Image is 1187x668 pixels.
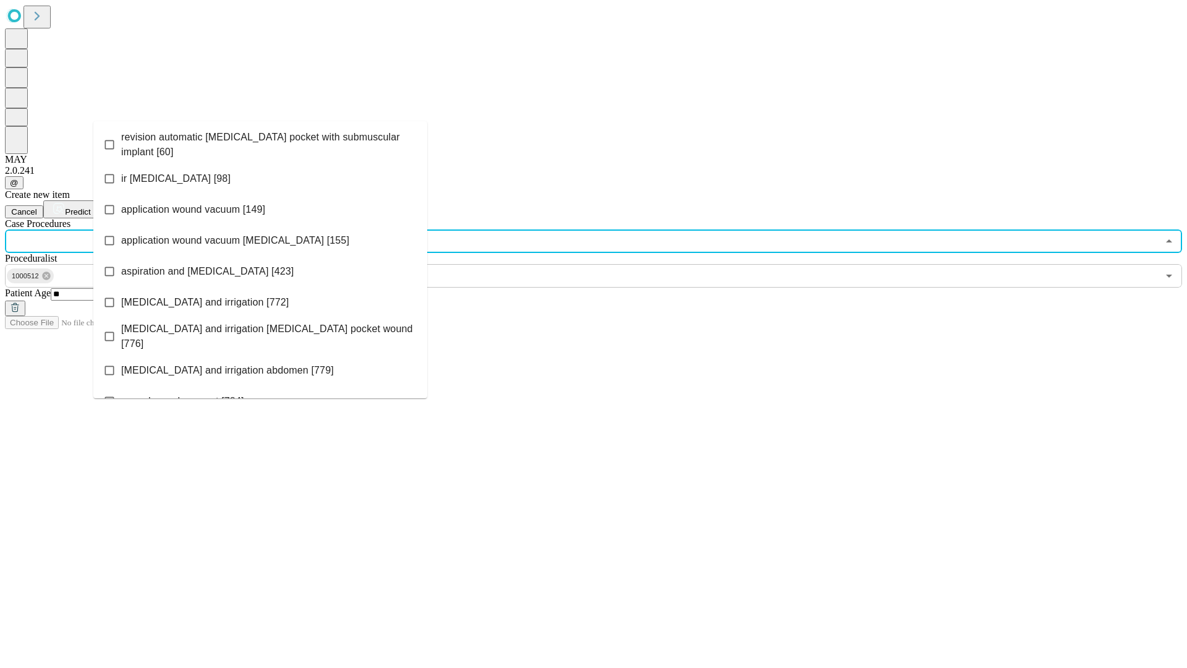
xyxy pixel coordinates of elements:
[1160,267,1178,285] button: Open
[43,200,100,218] button: Predict
[121,322,417,351] span: [MEDICAL_DATA] and irrigation [MEDICAL_DATA] pocket wound [776]
[5,154,1182,165] div: MAY
[11,207,37,216] span: Cancel
[121,363,334,378] span: [MEDICAL_DATA] and irrigation abdomen [779]
[7,268,54,283] div: 1000512
[7,269,44,283] span: 1000512
[5,189,70,200] span: Create new item
[121,394,244,409] span: wound vac placement [784]
[65,207,90,216] span: Predict
[121,130,417,160] span: revision automatic [MEDICAL_DATA] pocket with submuscular implant [60]
[121,295,289,310] span: [MEDICAL_DATA] and irrigation [772]
[5,205,43,218] button: Cancel
[5,218,70,229] span: Scheduled Procedure
[1160,233,1178,250] button: Close
[5,165,1182,176] div: 2.0.241
[121,171,231,186] span: ir [MEDICAL_DATA] [98]
[121,202,265,217] span: application wound vacuum [149]
[10,178,19,187] span: @
[5,288,51,298] span: Patient Age
[121,264,294,279] span: aspiration and [MEDICAL_DATA] [423]
[5,176,23,189] button: @
[5,253,57,263] span: Proceduralist
[121,233,349,248] span: application wound vacuum [MEDICAL_DATA] [155]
